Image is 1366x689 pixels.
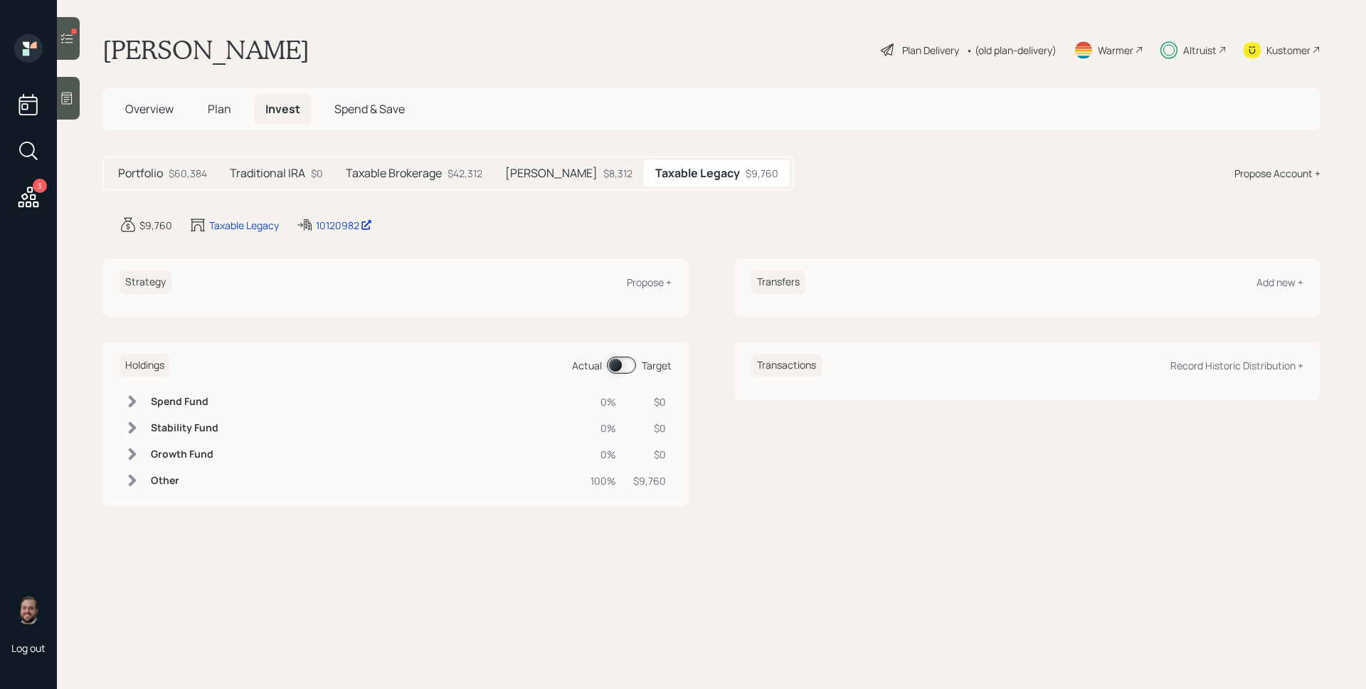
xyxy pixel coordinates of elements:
div: • (old plan-delivery) [966,43,1057,58]
div: 100% [591,473,616,488]
div: 0% [591,394,616,409]
div: Add new + [1256,275,1303,289]
h6: Holdings [120,354,170,377]
h6: Strategy [120,270,171,294]
h5: Traditional IRA [230,167,305,180]
div: 0% [591,447,616,462]
h6: Other [151,475,218,487]
h5: Taxable Brokerage [346,167,442,180]
div: Target [642,358,672,373]
h6: Spend Fund [151,396,218,408]
div: $9,760 [633,473,666,488]
div: $60,384 [169,166,207,181]
div: $8,312 [603,166,632,181]
div: Propose Account + [1234,166,1320,181]
div: 10120982 [316,218,372,233]
h1: [PERSON_NAME] [102,34,309,65]
div: Altruist [1183,43,1217,58]
h6: Transfers [751,270,805,294]
div: $0 [633,394,666,409]
div: Plan Delivery [902,43,959,58]
div: 3 [33,179,47,193]
h5: [PERSON_NAME] [505,167,598,180]
div: Kustomer [1266,43,1311,58]
span: Spend & Save [334,101,405,117]
div: Warmer [1098,43,1133,58]
h6: Growth Fund [151,448,218,461]
div: $9,760 [746,166,778,181]
div: Taxable Legacy [209,218,279,233]
h5: Portfolio [118,167,163,180]
img: james-distasi-headshot.png [14,596,43,624]
div: 0% [591,421,616,436]
div: Record Historic Distribution + [1170,359,1303,372]
span: Overview [125,101,174,117]
div: $9,760 [139,218,172,233]
div: Log out [11,641,46,655]
div: $0 [311,166,323,181]
span: Plan [208,101,231,117]
div: $0 [633,447,666,462]
div: $0 [633,421,666,436]
h6: Stability Fund [151,422,218,434]
span: Invest [265,101,300,117]
div: Actual [572,358,602,373]
div: Propose + [627,275,672,289]
h6: Transactions [751,354,822,377]
h5: Taxable Legacy [655,167,740,180]
div: $42,312 [448,166,482,181]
